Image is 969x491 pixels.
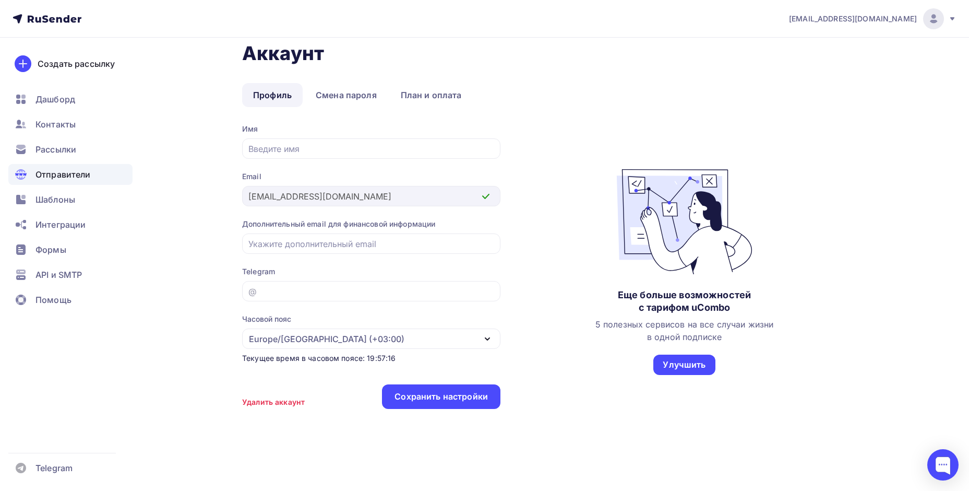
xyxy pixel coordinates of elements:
[35,268,82,281] span: API и SMTP
[38,57,115,70] div: Создать рассылку
[35,294,71,306] span: Помощь
[789,8,956,29] a: [EMAIL_ADDRESS][DOMAIN_NAME]
[242,171,500,182] div: Email
[8,164,133,185] a: Отправители
[35,193,75,206] span: Шаблоны
[248,143,495,155] input: Введите имя
[618,289,751,314] div: Еще больше возможностей с тарифом uCombo
[242,219,500,229] div: Дополнительный email для финансовой информации
[595,318,773,343] div: 5 полезных сервисов на все случаи жизни в одной подписке
[242,397,305,407] div: Удалить аккаунт
[249,333,404,345] div: Europe/[GEOGRAPHIC_DATA] (+03:00)
[242,42,868,65] h1: Аккаунт
[242,314,500,349] button: Часовой пояс Europe/[GEOGRAPHIC_DATA] (+03:00)
[35,118,76,131] span: Контакты
[242,314,291,324] div: Часовой пояс
[35,218,86,231] span: Интеграции
[8,114,133,135] a: Контакты
[35,168,91,181] span: Отправители
[35,143,76,156] span: Рассылки
[8,89,133,110] a: Дашборд
[35,462,73,474] span: Telegram
[390,83,473,107] a: План и оплата
[663,359,705,371] div: Улучшить
[242,124,500,134] div: Имя
[248,238,495,250] input: Укажите дополнительный email
[35,243,66,256] span: Формы
[8,139,133,160] a: Рассылки
[242,83,303,107] a: Профиль
[248,285,257,298] div: @
[8,189,133,210] a: Шаблоны
[242,266,500,277] div: Telegram
[789,14,917,24] span: [EMAIL_ADDRESS][DOMAIN_NAME]
[305,83,388,107] a: Смена пароля
[242,353,500,364] div: Текущее время в часовом поясе: 19:57:16
[35,93,75,106] span: Дашборд
[8,239,133,260] a: Формы
[394,391,488,403] div: Сохранить настройки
